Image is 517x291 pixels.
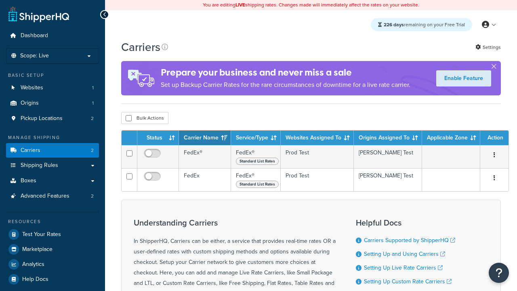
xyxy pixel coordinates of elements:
[364,277,452,286] a: Setting Up Custom Rate Carriers
[92,84,94,91] span: 1
[281,168,354,191] td: Prod Test
[231,145,281,168] td: FedEx®
[8,6,69,22] a: ShipperHQ Home
[21,177,36,184] span: Boxes
[21,147,40,154] span: Carriers
[121,112,168,124] button: Bulk Actions
[6,218,99,225] div: Resources
[161,79,410,91] p: Set up Backup Carrier Rates for the rare circumstances of downtime for a live rate carrier.
[161,66,410,79] h4: Prepare your business and never miss a sale
[22,231,61,238] span: Test Your Rates
[6,96,99,111] a: Origins 1
[6,257,99,272] a: Analytics
[356,218,461,227] h3: Helpful Docs
[6,242,99,257] a: Marketplace
[121,61,161,95] img: ad-rules-rateshop-fe6ec290ccb7230408bd80ed9643f0289d75e0ffd9eb532fc0e269fcd187b520.png
[364,264,443,272] a: Setting Up Live Rate Carriers
[6,272,99,287] a: Help Docs
[22,276,48,283] span: Help Docs
[21,115,63,122] span: Pickup Locations
[231,131,281,145] th: Service/Type: activate to sort column ascending
[21,193,69,200] span: Advanced Features
[235,1,245,8] b: LIVE
[22,246,53,253] span: Marketplace
[364,250,445,258] a: Setting Up and Using Carriers
[6,158,99,173] a: Shipping Rules
[179,145,231,168] td: FedEx®
[6,72,99,79] div: Basic Setup
[6,80,99,95] li: Websites
[6,189,99,204] li: Advanced Features
[231,168,281,191] td: FedEx®
[489,263,509,283] button: Open Resource Center
[6,143,99,158] a: Carriers 2
[6,80,99,95] a: Websites 1
[6,227,99,242] a: Test Your Rates
[21,162,58,169] span: Shipping Rules
[6,111,99,126] li: Pickup Locations
[475,42,501,53] a: Settings
[236,181,279,188] span: Standard List Rates
[236,158,279,165] span: Standard List Rates
[281,145,354,168] td: Prod Test
[91,115,94,122] span: 2
[137,131,179,145] th: Status: activate to sort column ascending
[384,21,404,28] strong: 226 days
[354,168,422,191] td: [PERSON_NAME] Test
[179,131,231,145] th: Carrier Name: activate to sort column ascending
[20,53,49,59] span: Scope: Live
[6,28,99,43] a: Dashboard
[92,100,94,107] span: 1
[6,143,99,158] li: Carriers
[21,32,48,39] span: Dashboard
[480,131,509,145] th: Action
[281,131,354,145] th: Websites Assigned To: activate to sort column ascending
[371,18,472,31] div: remaining on your Free Trial
[134,218,336,227] h3: Understanding Carriers
[6,134,99,141] div: Manage Shipping
[354,131,422,145] th: Origins Assigned To: activate to sort column ascending
[91,147,94,154] span: 2
[21,100,39,107] span: Origins
[6,189,99,204] a: Advanced Features 2
[91,193,94,200] span: 2
[6,173,99,188] a: Boxes
[422,131,480,145] th: Applicable Zone: activate to sort column ascending
[436,70,491,86] a: Enable Feature
[179,168,231,191] td: FedEx
[21,84,43,91] span: Websites
[22,261,44,268] span: Analytics
[6,111,99,126] a: Pickup Locations 2
[354,145,422,168] td: [PERSON_NAME] Test
[121,39,160,55] h1: Carriers
[364,236,455,245] a: Carriers Supported by ShipperHQ
[6,96,99,111] li: Origins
